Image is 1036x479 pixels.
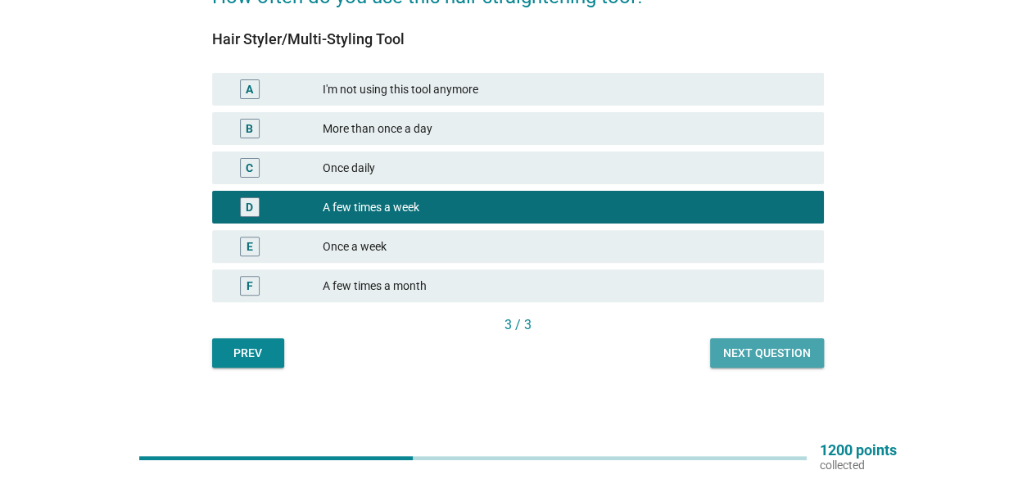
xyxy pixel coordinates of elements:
[212,338,284,368] button: Prev
[323,197,811,217] div: A few times a week
[212,315,824,335] div: 3 / 3
[820,458,897,472] p: collected
[246,160,253,177] div: C
[710,338,824,368] button: Next question
[247,238,253,255] div: E
[247,278,253,295] div: F
[323,276,811,296] div: A few times a month
[246,199,253,216] div: D
[225,345,271,362] div: Prev
[723,345,811,362] div: Next question
[323,79,811,99] div: I'm not using this tool anymore
[246,81,253,98] div: A
[246,120,253,138] div: B
[323,158,811,178] div: Once daily
[323,237,811,256] div: Once a week
[323,119,811,138] div: More than once a day
[212,28,824,50] div: Hair Styler/Multi-Styling Tool
[820,443,897,458] p: 1200 points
